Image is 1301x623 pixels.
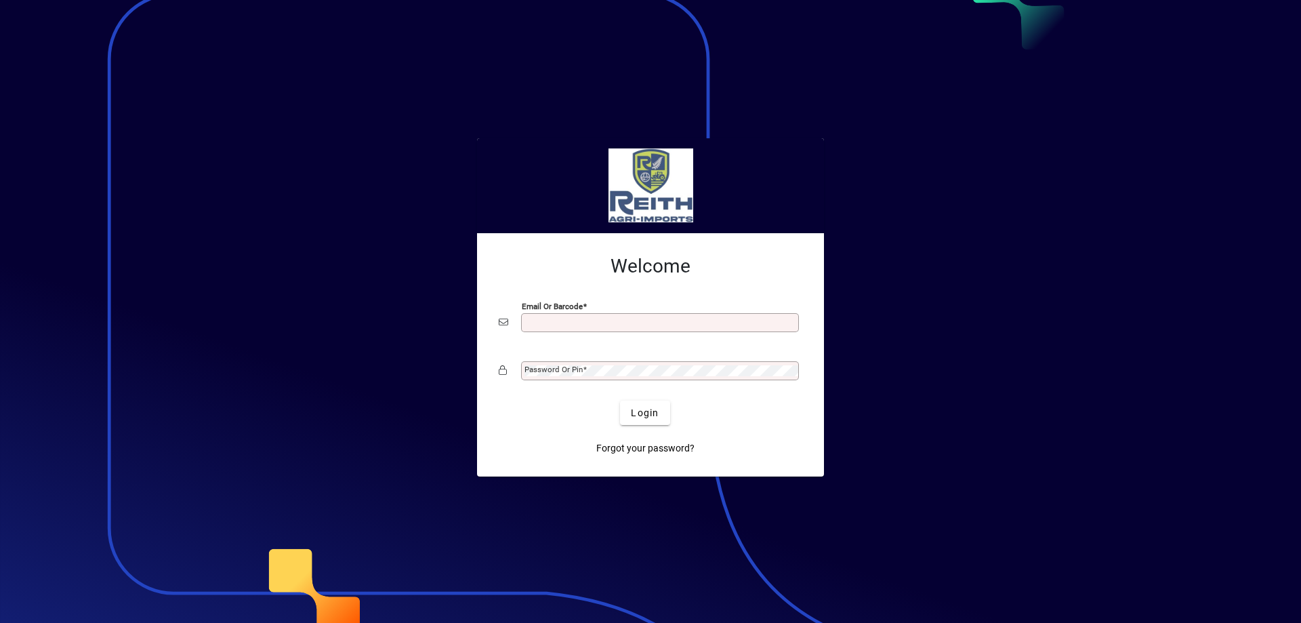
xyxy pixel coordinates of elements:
h2: Welcome [499,255,802,278]
span: Forgot your password? [596,441,695,456]
span: Login [631,406,659,420]
mat-label: Password or Pin [524,365,583,374]
mat-label: Email or Barcode [522,302,583,311]
a: Forgot your password? [591,436,700,460]
button: Login [620,401,669,425]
